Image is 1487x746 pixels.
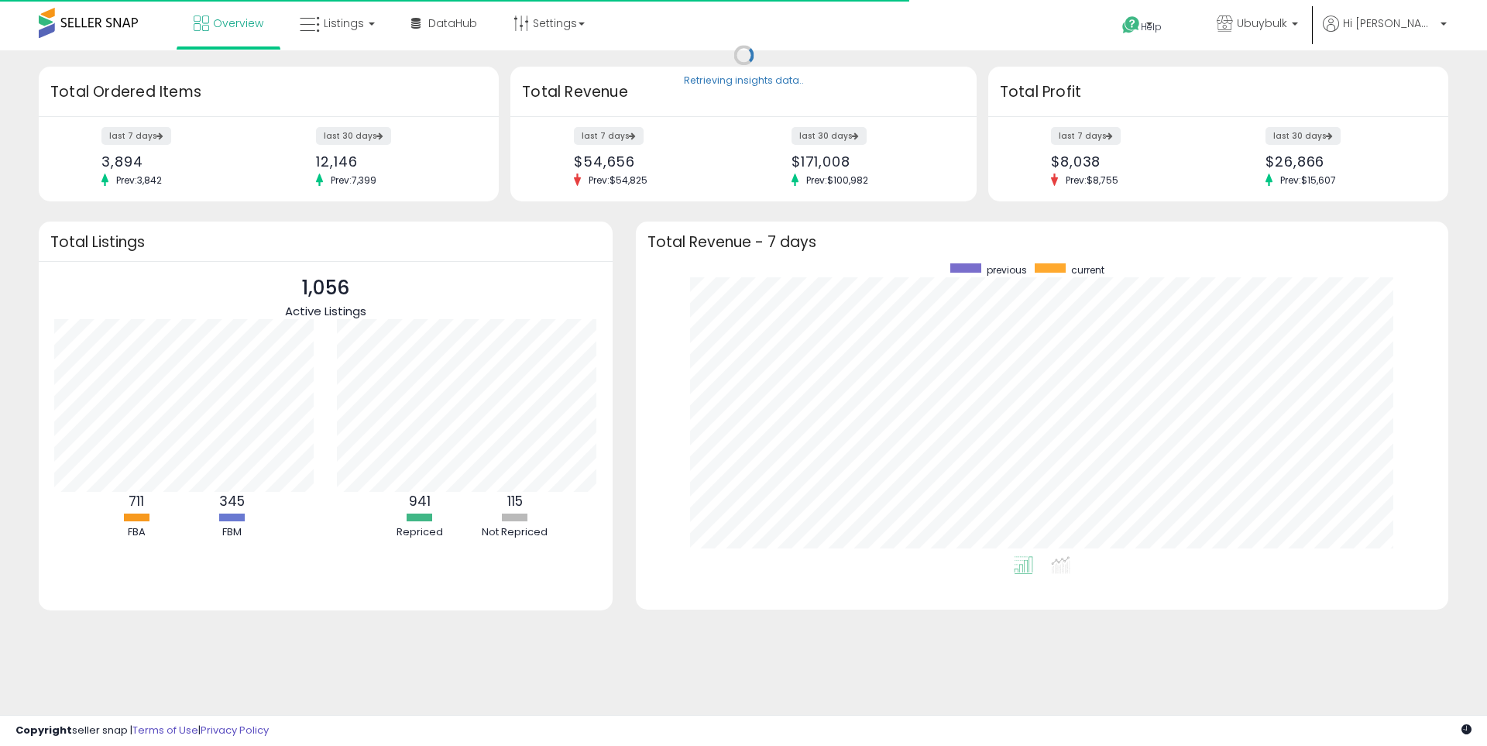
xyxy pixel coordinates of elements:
b: 345 [219,492,245,511]
span: DataHub [428,15,477,31]
label: last 30 days [316,127,391,145]
div: 12,146 [316,153,472,170]
b: 711 [129,492,144,511]
label: last 7 days [1051,127,1121,145]
div: FBA [90,525,183,540]
div: $26,866 [1265,153,1421,170]
p: 1,056 [285,273,366,303]
div: 3,894 [101,153,257,170]
div: Repriced [373,525,466,540]
div: $171,008 [792,153,950,170]
a: Help [1110,4,1192,50]
b: 115 [507,492,523,511]
span: Prev: $100,982 [798,174,876,187]
label: last 30 days [792,127,867,145]
span: Hi [PERSON_NAME] [1343,15,1436,31]
span: Prev: $8,755 [1058,174,1126,187]
div: $8,038 [1051,153,1207,170]
span: Overview [213,15,263,31]
a: Hi [PERSON_NAME] [1323,15,1447,50]
span: Prev: $54,825 [581,174,655,187]
b: 941 [409,492,431,511]
h3: Total Ordered Items [50,81,487,103]
div: FBM [185,525,278,540]
span: Help [1141,20,1162,33]
label: last 7 days [101,127,171,145]
div: $54,656 [574,153,732,170]
span: Ubuybulk [1237,15,1287,31]
div: Not Repriced [469,525,561,540]
h3: Total Listings [50,236,601,248]
span: current [1071,263,1104,277]
label: last 30 days [1265,127,1341,145]
h3: Total Profit [1000,81,1437,103]
i: Get Help [1121,15,1141,35]
div: Retrieving insights data.. [684,74,804,88]
h3: Total Revenue [522,81,965,103]
h3: Total Revenue - 7 days [647,236,1437,248]
span: previous [987,263,1027,277]
label: last 7 days [574,127,644,145]
span: Prev: 7,399 [323,174,384,187]
span: Listings [324,15,364,31]
span: Prev: $15,607 [1272,174,1344,187]
span: Prev: 3,842 [108,174,170,187]
span: Active Listings [285,303,366,319]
